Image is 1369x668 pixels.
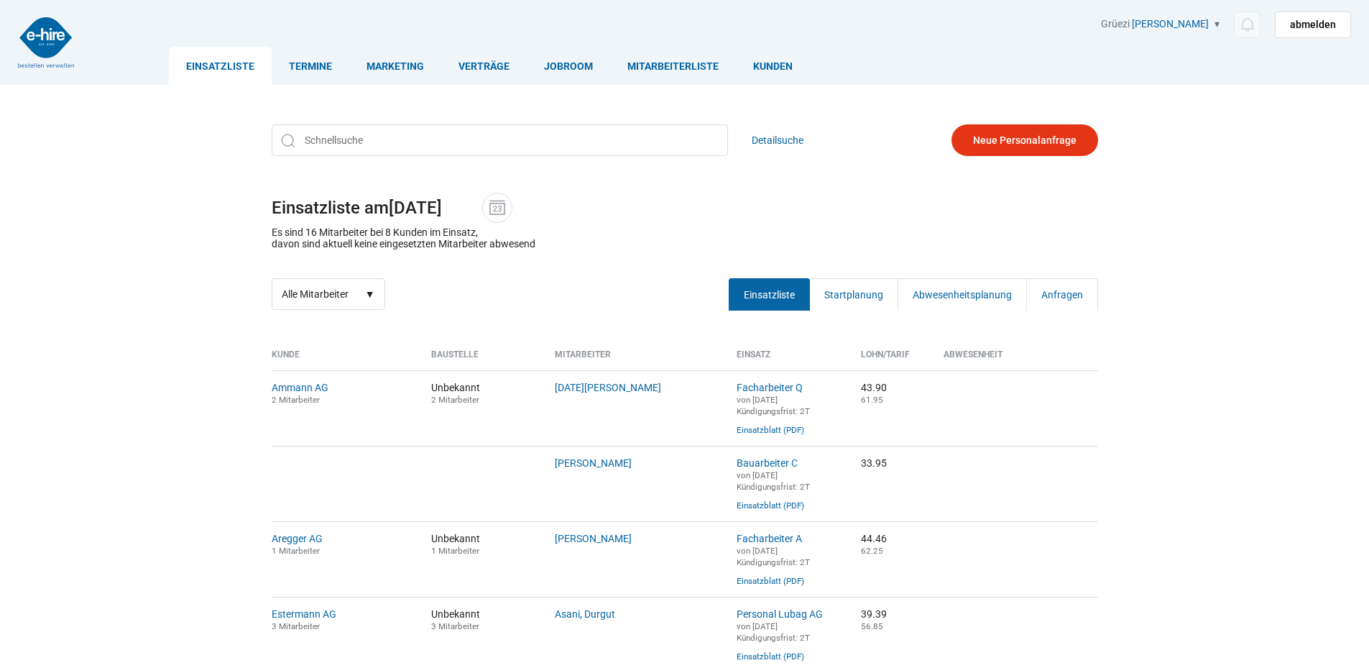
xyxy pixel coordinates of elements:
nobr: 39.39 [861,608,887,620]
small: 62.25 [861,546,883,556]
th: Lohn/Tarif [850,349,933,370]
small: 1 Mitarbeiter [431,546,479,556]
th: Abwesenheit [933,349,1098,370]
nobr: 33.95 [861,457,887,469]
img: icon-date.svg [487,197,508,219]
th: Baustelle [420,349,545,370]
small: 2 Mitarbeiter [272,395,320,405]
th: Kunde [272,349,420,370]
small: von [DATE] Kündigungsfrist: 2T [737,470,810,492]
th: Einsatz [726,349,850,370]
a: Facharbeiter Q [737,382,803,393]
a: Aregger AG [272,533,323,544]
p: Es sind 16 Mitarbeiter bei 8 Kunden im Einsatz, davon sind aktuell keine eingesetzten Mitarbeiter... [272,227,535,250]
a: Ammann AG [272,382,328,393]
a: Personal Lubag AG [737,608,823,620]
img: icon-notification.svg [1238,16,1256,34]
span: Unbekannt [431,382,534,405]
small: von [DATE] Kündigungsfrist: 2T [737,395,810,416]
a: Einsatzblatt (PDF) [737,500,804,511]
a: Asani, Durgut [555,608,615,620]
a: [PERSON_NAME] [1132,18,1209,29]
a: Mitarbeiterliste [610,47,736,85]
a: Einsatzliste [169,47,272,85]
a: Facharbeiter A [737,533,802,544]
a: Verträge [441,47,527,85]
a: Detailsuche [752,124,803,156]
a: Jobroom [527,47,610,85]
a: Einsatzblatt (PDF) [737,425,804,435]
h1: Einsatzliste am [272,193,1098,223]
a: Estermann AG [272,608,336,620]
a: Termine [272,47,349,85]
a: Abwesenheitsplanung [898,278,1027,311]
span: Unbekannt [431,608,534,631]
img: logo2.png [18,17,74,68]
small: 3 Mitarbeiter [272,621,320,631]
small: 1 Mitarbeiter [272,546,320,556]
a: [PERSON_NAME] [555,533,632,544]
a: Bauarbeiter C [737,457,798,469]
a: Marketing [349,47,441,85]
a: Einsatzblatt (PDF) [737,651,804,662]
span: Unbekannt [431,533,534,556]
a: Kunden [736,47,810,85]
small: 61.95 [861,395,883,405]
a: Anfragen [1026,278,1098,311]
a: [PERSON_NAME] [555,457,632,469]
small: 2 Mitarbeiter [431,395,479,405]
a: Startplanung [809,278,898,311]
small: 3 Mitarbeiter [431,621,479,631]
small: von [DATE] Kündigungsfrist: 2T [737,546,810,567]
th: Mitarbeiter [544,349,726,370]
nobr: 43.90 [861,382,887,393]
a: Neue Personalanfrage [951,124,1098,156]
small: 56.85 [861,621,883,631]
div: Grüezi [1101,18,1351,38]
input: Schnellsuche [272,124,728,156]
a: abmelden [1275,12,1351,38]
small: von [DATE] Kündigungsfrist: 2T [737,621,810,643]
nobr: 44.46 [861,533,887,544]
a: Einsatzblatt (PDF) [737,576,804,586]
a: Einsatzliste [729,278,810,311]
a: [DATE][PERSON_NAME] [555,382,661,393]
